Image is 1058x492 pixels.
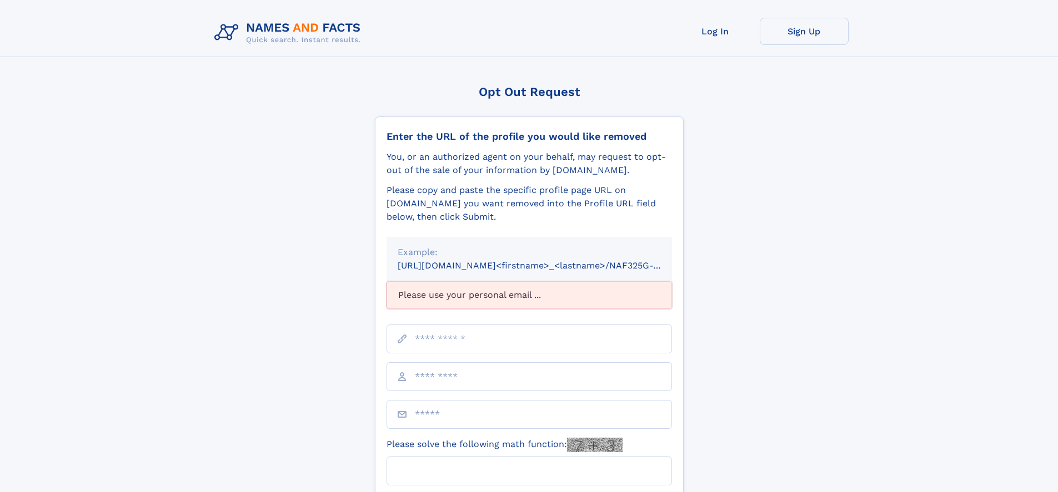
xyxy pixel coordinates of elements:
a: Sign Up [760,18,849,45]
img: Logo Names and Facts [210,18,370,48]
small: [URL][DOMAIN_NAME]<firstname>_<lastname>/NAF325G-xxxxxxxx [398,260,693,271]
div: Enter the URL of the profile you would like removed [387,130,672,143]
div: Example: [398,246,661,259]
label: Please solve the following math function: [387,438,623,452]
a: Log In [671,18,760,45]
div: Please use your personal email ... [387,281,672,309]
div: You, or an authorized agent on your behalf, may request to opt-out of the sale of your informatio... [387,150,672,177]
div: Please copy and paste the specific profile page URL on [DOMAIN_NAME] you want removed into the Pr... [387,184,672,224]
div: Opt Out Request [375,85,684,99]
